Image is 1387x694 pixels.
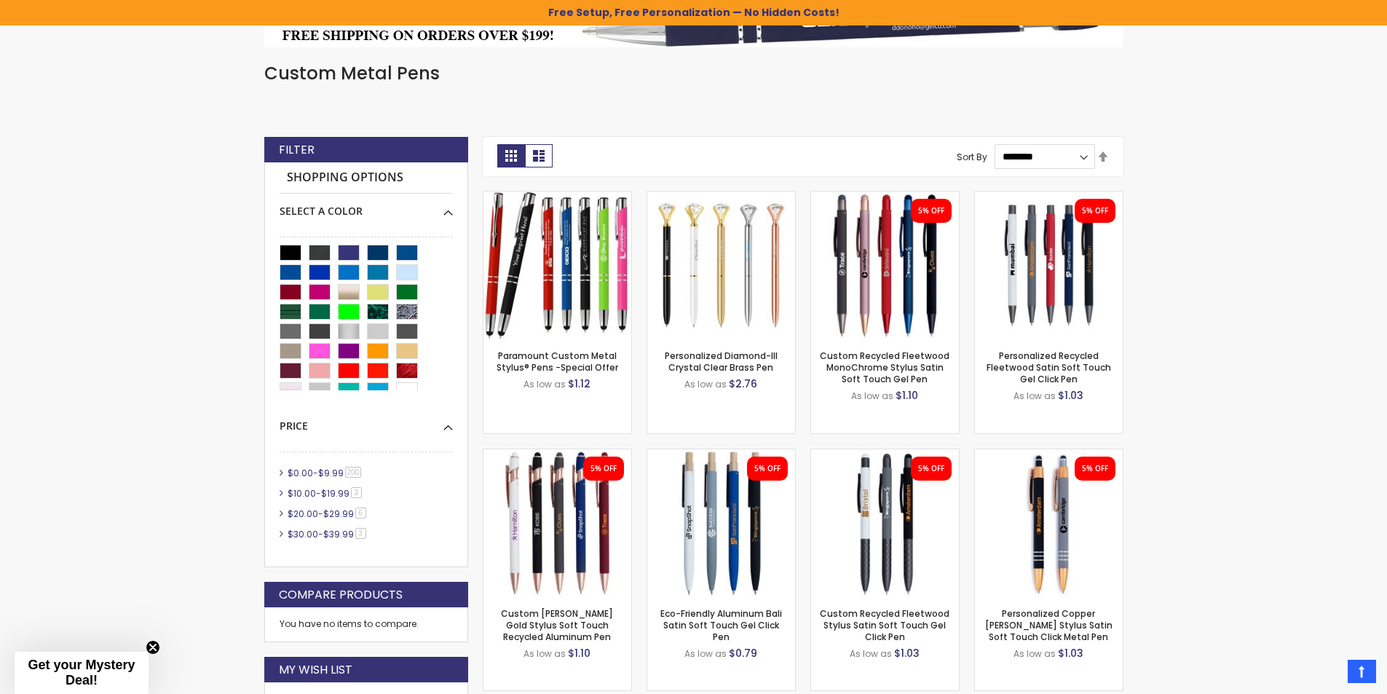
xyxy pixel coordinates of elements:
[985,607,1113,643] a: Personalized Copper [PERSON_NAME] Stylus Satin Soft Touch Click Metal Pen
[1058,388,1083,403] span: $1.03
[647,449,795,597] img: Eco-Friendly Aluminum Bali Satin Soft Touch Gel Click Pen
[523,647,566,660] span: As low as
[1058,646,1083,661] span: $1.03
[279,587,403,603] strong: Compare Products
[568,646,590,661] span: $1.10
[665,350,778,374] a: Personalized Diamond-III Crystal Clear Brass Pen
[1082,464,1108,474] div: 5% OFF
[288,508,318,520] span: $20.00
[647,191,795,203] a: Personalized Diamond-III Crystal Clear Brass Pen
[1013,647,1056,660] span: As low as
[568,376,590,391] span: $1.12
[351,487,362,498] span: 3
[279,142,315,158] strong: Filter
[28,658,135,687] span: Get your Mystery Deal!
[318,467,344,479] span: $9.99
[288,487,316,500] span: $10.00
[15,652,149,694] div: Get your Mystery Deal!Close teaser
[811,191,959,203] a: Custom Recycled Fleetwood MonoChrome Stylus Satin Soft Touch Gel Pen
[975,449,1123,461] a: Personalized Copper Penny Stylus Satin Soft Touch Click Metal Pen
[483,191,631,203] a: Paramount Custom Metal Stylus® Pens -Special Offer
[523,378,566,390] span: As low as
[851,390,893,402] span: As low as
[264,607,468,642] div: You have no items to compare.
[729,646,757,661] span: $0.79
[497,144,525,167] strong: Grid
[918,464,944,474] div: 5% OFF
[501,607,613,643] a: Custom [PERSON_NAME] Gold Stylus Soft Touch Recycled Aluminum Pen
[975,192,1123,339] img: Personalized Recycled Fleetwood Satin Soft Touch Gel Click Pen
[288,467,313,479] span: $0.00
[684,647,727,660] span: As low as
[280,409,453,433] div: Price
[284,467,367,479] a: $0.00-$9.99200
[975,449,1123,597] img: Personalized Copper Penny Stylus Satin Soft Touch Click Metal Pen
[918,206,944,216] div: 5% OFF
[321,487,349,500] span: $19.99
[896,388,918,403] span: $1.10
[590,464,617,474] div: 5% OFF
[684,378,727,390] span: As low as
[894,646,920,661] span: $1.03
[850,647,892,660] span: As low as
[146,640,160,655] button: Close teaser
[284,528,371,540] a: $30.00-$39.993
[1082,206,1108,216] div: 5% OFF
[811,192,959,339] img: Custom Recycled Fleetwood MonoChrome Stylus Satin Soft Touch Gel Pen
[1013,390,1056,402] span: As low as
[280,162,453,194] strong: Shopping Options
[483,449,631,597] img: Custom Lexi Rose Gold Stylus Soft Touch Recycled Aluminum Pen
[987,350,1111,385] a: Personalized Recycled Fleetwood Satin Soft Touch Gel Click Pen
[497,350,618,374] a: Paramount Custom Metal Stylus® Pens -Special Offer
[284,487,367,500] a: $10.00-$19.993
[483,192,631,339] img: Paramount Custom Metal Stylus® Pens -Special Offer
[820,607,949,643] a: Custom Recycled Fleetwood Stylus Satin Soft Touch Gel Click Pen
[660,607,782,643] a: Eco-Friendly Aluminum Bali Satin Soft Touch Gel Click Pen
[355,508,366,518] span: 6
[975,191,1123,203] a: Personalized Recycled Fleetwood Satin Soft Touch Gel Click Pen
[345,467,362,478] span: 200
[647,192,795,339] img: Personalized Diamond-III Crystal Clear Brass Pen
[811,449,959,461] a: Custom Recycled Fleetwood Stylus Satin Soft Touch Gel Click Pen
[279,662,352,678] strong: My Wish List
[647,449,795,461] a: Eco-Friendly Aluminum Bali Satin Soft Touch Gel Click Pen
[957,150,987,162] label: Sort By
[820,350,949,385] a: Custom Recycled Fleetwood MonoChrome Stylus Satin Soft Touch Gel Pen
[264,62,1123,85] h1: Custom Metal Pens
[811,449,959,597] img: Custom Recycled Fleetwood Stylus Satin Soft Touch Gel Click Pen
[288,528,318,540] span: $30.00
[323,528,354,540] span: $39.99
[355,528,366,539] span: 3
[323,508,354,520] span: $29.99
[483,449,631,461] a: Custom Lexi Rose Gold Stylus Soft Touch Recycled Aluminum Pen
[284,508,371,520] a: $20.00-$29.996
[1267,655,1387,694] iframe: Google Customer Reviews
[280,194,453,218] div: Select A Color
[729,376,757,391] span: $2.76
[754,464,781,474] div: 5% OFF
